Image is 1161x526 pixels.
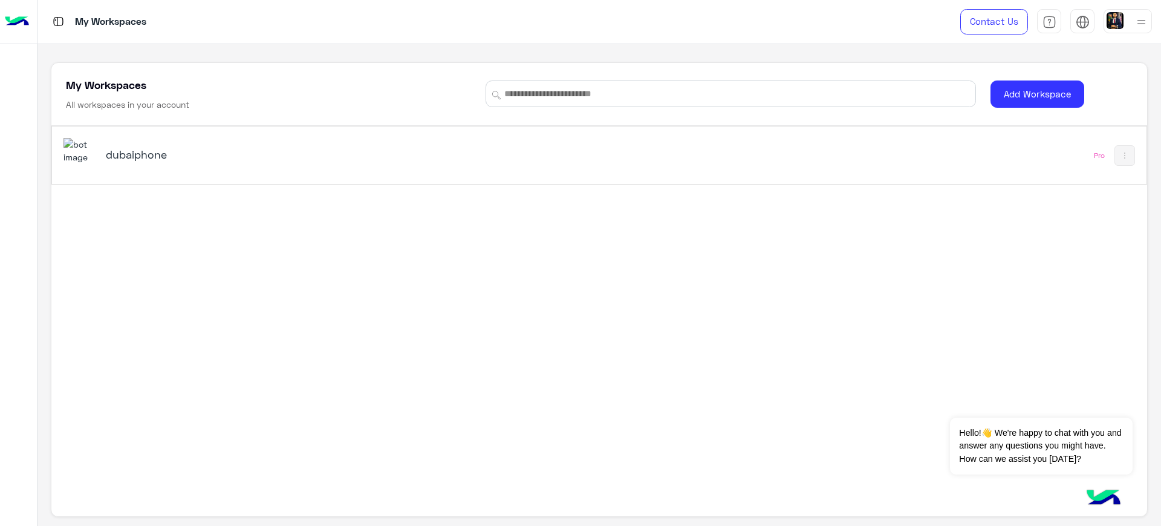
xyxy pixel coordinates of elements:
span: Hello!👋 We're happy to chat with you and answer any questions you might have. How can we assist y... [950,418,1132,475]
a: tab [1037,9,1061,35]
img: tab [1076,15,1090,29]
img: tab [1042,15,1056,29]
button: Add Workspace [990,81,1084,108]
img: hulul-logo.png [1082,478,1125,520]
img: userImage [1107,12,1124,29]
img: Logo [5,9,29,35]
h6: All workspaces in your account [66,99,189,111]
h5: dubaiphone [106,147,492,162]
a: Contact Us [960,9,1028,35]
p: My Workspaces [75,14,146,30]
img: tab [51,14,66,29]
img: 1403182699927242 [63,138,96,164]
h5: My Workspaces [66,77,146,92]
div: Pro [1094,151,1105,160]
img: profile [1134,15,1149,30]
